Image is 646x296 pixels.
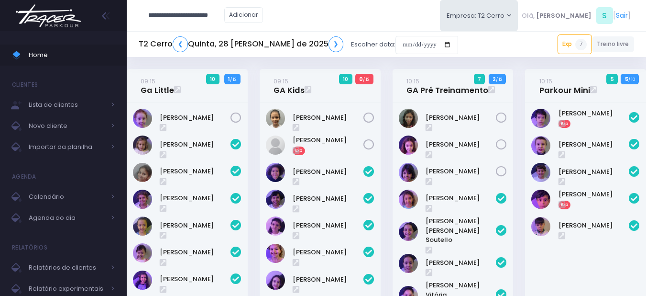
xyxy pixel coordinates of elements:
[133,190,152,209] img: Isabel Amado
[12,238,47,257] h4: Relatórios
[293,248,363,257] a: [PERSON_NAME]
[596,7,613,24] span: S
[531,217,550,236] img: Theo Cabral
[399,254,418,273] img: Luzia Rolfini Fernandes
[29,141,105,153] span: Importar da planilha
[141,76,174,95] a: 09:15Ga Little
[160,113,230,123] a: [PERSON_NAME]
[266,271,285,290] img: Isabela de Brito Moffa
[426,216,496,245] a: [PERSON_NAME] [PERSON_NAME] Soutello
[531,163,550,182] img: Otto Guimarães Krön
[29,99,105,111] span: Lista de clientes
[29,120,105,132] span: Novo cliente
[266,216,285,236] img: Clara Guimaraes Kron
[141,77,155,86] small: 09:15
[536,11,591,21] span: [PERSON_NAME]
[606,74,618,84] span: 5
[496,77,502,82] small: / 12
[224,7,263,23] a: Adicionar
[399,190,418,209] img: Alice Oliveira Castro
[266,190,285,209] img: Beatriz Kikuchi
[133,109,152,128] img: Antonieta Bonna Gobo N Silva
[293,221,363,230] a: [PERSON_NAME]
[133,136,152,155] img: Catarina Andrade
[293,136,363,145] a: [PERSON_NAME]
[406,77,419,86] small: 10:15
[29,49,115,61] span: Home
[522,11,535,21] span: Olá,
[29,262,105,274] span: Relatórios de clientes
[293,194,363,204] a: [PERSON_NAME]
[558,140,629,149] a: [PERSON_NAME]
[558,34,592,54] a: Exp7
[266,136,285,155] img: chloé torres barreto barbosa
[531,190,550,209] img: Samuel Bigaton
[160,140,230,149] a: [PERSON_NAME]
[12,167,36,186] h4: Agenda
[293,275,363,285] a: [PERSON_NAME]
[474,74,485,84] span: 7
[139,36,343,52] h5: T2 Cerro Quinta, 28 [PERSON_NAME] de 2025
[160,248,230,257] a: [PERSON_NAME]
[558,167,629,177] a: [PERSON_NAME]
[139,34,458,56] div: Escolher data:
[493,75,496,83] strong: 2
[12,75,38,94] h4: Clientes
[539,77,552,86] small: 10:15
[206,74,219,84] span: 10
[399,136,418,155] img: Luisa Tomchinsky Montezano
[228,75,230,83] strong: 1
[266,109,285,128] img: Maya Viana
[29,212,105,224] span: Agenda do dia
[359,75,363,83] strong: 0
[558,109,629,118] a: [PERSON_NAME]
[339,74,352,84] span: 10
[426,167,496,176] a: [PERSON_NAME]
[274,76,305,95] a: 09:15GA Kids
[133,271,152,290] img: Manuela Santos
[426,258,496,268] a: [PERSON_NAME]
[160,221,230,230] a: [PERSON_NAME]
[531,136,550,155] img: Guilherme Soares Naressi
[539,76,590,95] a: 10:15Parkour Mini
[363,77,369,82] small: / 12
[133,163,152,182] img: Heloísa Amado
[426,113,496,123] a: [PERSON_NAME]
[616,11,628,21] a: Sair
[293,167,363,177] a: [PERSON_NAME]
[133,216,152,236] img: Isabel Silveira Chulam
[558,221,629,230] a: [PERSON_NAME]
[266,244,285,263] img: Gabriela Libardi Galesi Bernardo
[29,283,105,295] span: Relatório experimentais
[531,109,550,128] img: Francisco Nassar
[274,77,288,86] small: 09:15
[399,109,418,128] img: Julia de Campos Munhoz
[426,140,496,149] a: [PERSON_NAME]
[160,194,230,203] a: [PERSON_NAME]
[399,222,418,241] img: Ana Helena Soutello
[558,190,629,199] a: [PERSON_NAME]
[266,163,285,182] img: Ana Beatriz Xavier Roque
[328,36,344,52] a: ❯
[173,36,188,52] a: ❮
[230,77,236,82] small: / 12
[160,167,230,176] a: [PERSON_NAME]
[628,77,635,82] small: / 10
[293,113,363,123] a: [PERSON_NAME]
[518,5,634,26] div: [ ]
[406,76,488,95] a: 10:15GA Pré Treinamento
[399,163,418,182] img: Malu Bernardes
[625,75,628,83] strong: 5
[133,243,152,262] img: Julia Merlino Donadell
[426,194,496,203] a: [PERSON_NAME]
[29,191,105,203] span: Calendário
[575,39,587,50] span: 7
[160,274,230,284] a: [PERSON_NAME]
[592,36,635,52] a: Treino livre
